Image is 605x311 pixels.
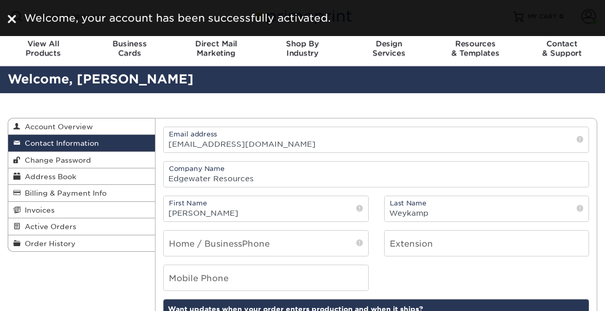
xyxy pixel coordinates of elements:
[8,135,155,151] a: Contact Information
[345,39,432,48] span: Design
[87,39,173,58] div: Cards
[21,139,99,147] span: Contact Information
[21,172,76,181] span: Address Book
[173,33,260,66] a: Direct MailMarketing
[260,39,346,48] span: Shop By
[518,33,605,66] a: Contact& Support
[8,152,155,168] a: Change Password
[260,33,346,66] a: Shop ByIndustry
[260,39,346,58] div: Industry
[21,156,91,164] span: Change Password
[21,239,76,248] span: Order History
[21,222,76,231] span: Active Orders
[8,168,155,185] a: Address Book
[21,206,55,214] span: Invoices
[8,235,155,251] a: Order History
[345,39,432,58] div: Services
[173,39,260,58] div: Marketing
[432,33,518,66] a: Resources& Templates
[21,189,107,197] span: Billing & Payment Info
[8,118,155,135] a: Account Overview
[8,202,155,218] a: Invoices
[24,12,331,24] span: Welcome, your account has been successfully activated.
[518,39,605,58] div: & Support
[173,39,260,48] span: Direct Mail
[518,39,605,48] span: Contact
[432,39,518,48] span: Resources
[8,15,16,23] img: close
[345,33,432,66] a: DesignServices
[432,39,518,58] div: & Templates
[87,39,173,48] span: Business
[8,218,155,235] a: Active Orders
[8,185,155,201] a: Billing & Payment Info
[87,33,173,66] a: BusinessCards
[21,123,93,131] span: Account Overview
